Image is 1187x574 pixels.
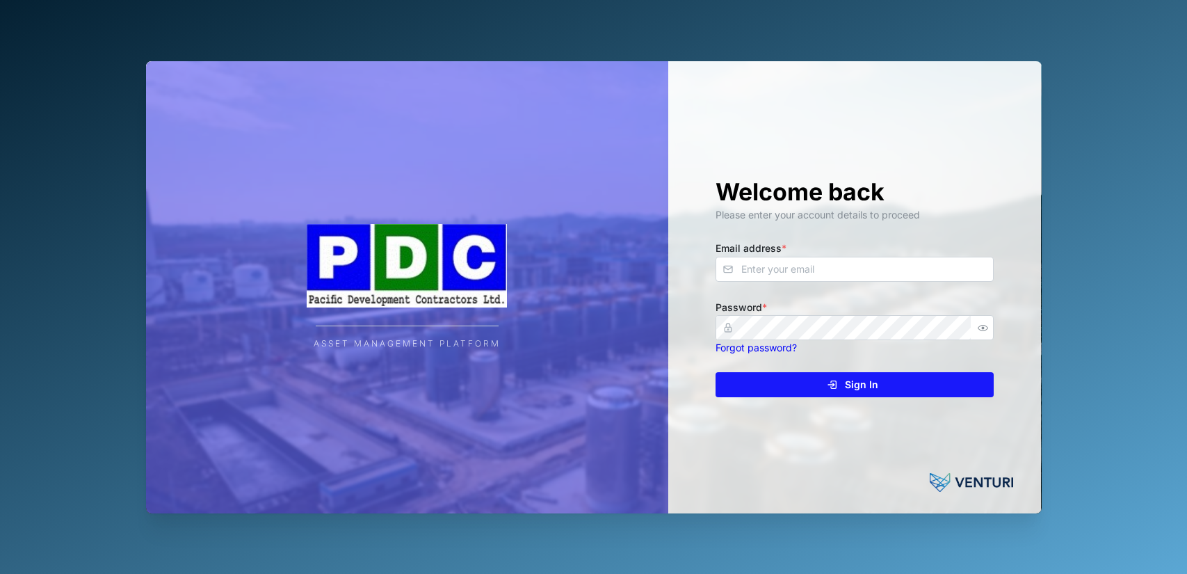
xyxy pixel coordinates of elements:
[716,257,994,282] input: Enter your email
[845,373,878,397] span: Sign In
[716,342,797,353] a: Forgot password?
[716,177,994,207] h1: Welcome back
[716,372,994,397] button: Sign In
[268,224,546,308] img: Company Logo
[716,300,767,315] label: Password
[716,207,994,223] div: Please enter your account details to proceed
[930,469,1013,497] img: Venturi
[716,241,786,256] label: Email address
[314,337,501,351] div: Asset Management Platform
